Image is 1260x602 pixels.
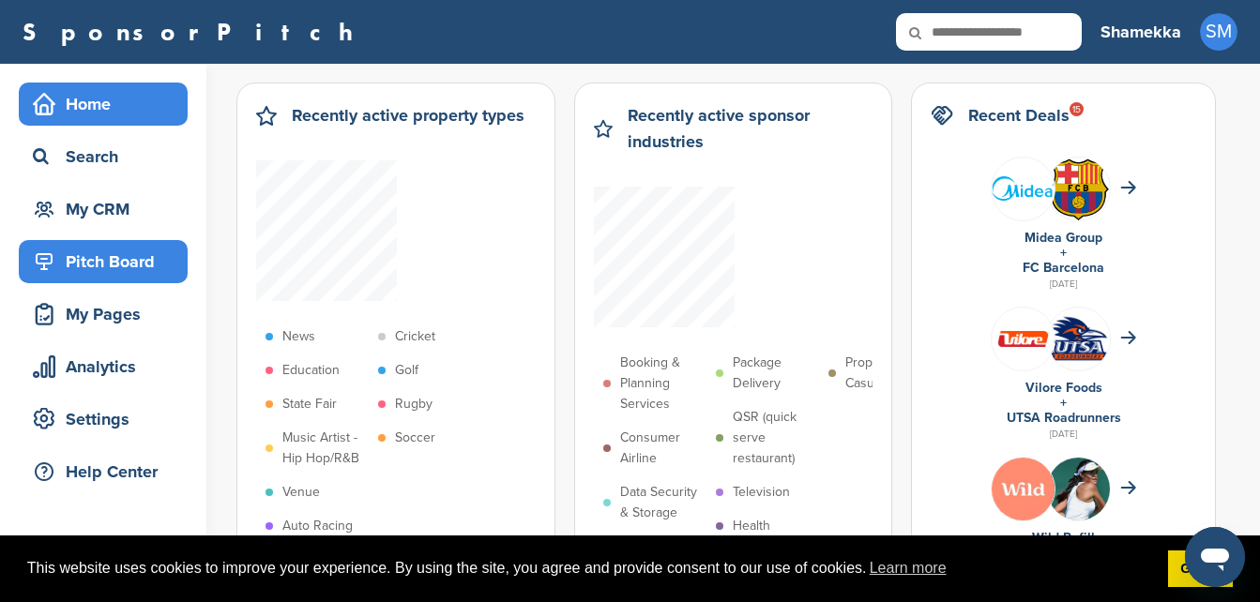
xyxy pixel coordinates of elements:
[28,140,188,173] div: Search
[28,192,188,226] div: My CRM
[992,308,1055,370] img: Group 246
[28,455,188,489] div: Help Center
[733,516,770,536] p: Health
[1101,11,1181,53] a: Shamekka
[28,402,188,436] div: Settings
[19,293,188,336] a: My Pages
[1047,313,1110,364] img: Open uri20141112 64162 1eu47ya?1415809040
[1168,550,1233,588] a: dismiss cookie message
[733,482,790,503] p: Television
[620,482,706,523] p: Data Security & Storage
[1200,13,1237,51] span: SM
[395,360,418,381] p: Golf
[1060,245,1067,261] a: +
[292,102,524,128] h2: Recently active property types
[931,426,1196,443] div: [DATE]
[620,353,706,414] p: Booking & Planning Services
[19,450,188,493] a: Help Center
[282,516,353,536] p: Auto Racing
[1023,260,1104,276] a: FC Barcelona
[395,326,435,347] p: Cricket
[992,458,1055,520] img: Xmy2hx9i 400x400
[28,350,188,384] div: Analytics
[282,326,315,347] p: News
[395,394,433,414] p: Rugby
[19,240,188,283] a: Pitch Board
[992,176,1055,201] img: 200px midea.svg
[282,360,340,381] p: Education
[1070,102,1084,116] div: 15
[28,245,188,278] div: Pitch Board
[19,398,188,441] a: Settings
[628,102,873,155] h2: Recently active sponsor industries
[19,188,188,231] a: My CRM
[28,87,188,121] div: Home
[282,394,337,414] p: State Fair
[395,428,435,448] p: Soccer
[28,297,188,331] div: My Pages
[23,20,365,44] a: SponsorPitch
[1025,380,1102,396] a: Vilore Foods
[968,102,1070,128] h2: Recent Deals
[1047,158,1110,221] img: Open uri20141112 64162 1yeofb6?1415809477
[620,428,706,469] p: Consumer Airline
[282,428,369,469] p: Music Artist - Hip Hop/R&B
[1025,230,1102,246] a: Midea Group
[1047,458,1110,551] img: 330px raducanu wmq18 (16) (42834286534)
[931,276,1196,293] div: [DATE]
[19,345,188,388] a: Analytics
[19,135,188,178] a: Search
[1007,410,1121,426] a: UTSA Roadrunners
[282,482,320,503] p: Venue
[845,353,932,394] p: Property & Casualty
[19,83,188,126] a: Home
[1060,395,1067,411] a: +
[1185,527,1245,587] iframe: Button to launch messaging window
[867,554,949,582] a: learn more about cookies
[733,407,819,469] p: QSR (quick serve restaurant)
[733,353,819,394] p: Package Delivery
[27,554,1153,582] span: This website uses cookies to improve your experience. By using the site, you agree and provide co...
[1101,19,1181,45] h3: Shamekka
